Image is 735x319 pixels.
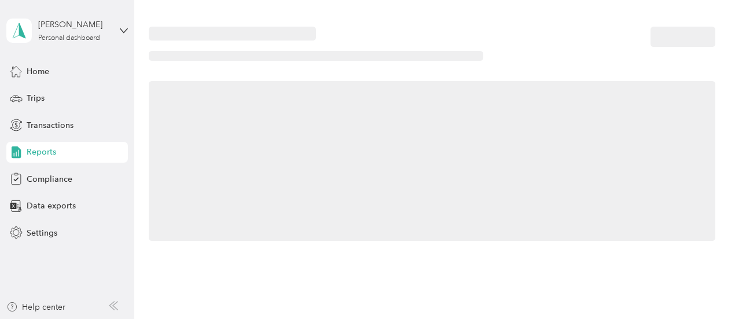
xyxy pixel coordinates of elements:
[27,227,57,239] span: Settings
[27,173,72,185] span: Compliance
[38,35,100,42] div: Personal dashboard
[27,119,73,131] span: Transactions
[27,92,45,104] span: Trips
[670,254,735,319] iframe: Everlance-gr Chat Button Frame
[27,146,56,158] span: Reports
[27,200,76,212] span: Data exports
[38,19,111,31] div: [PERSON_NAME]
[6,301,65,313] button: Help center
[27,65,49,78] span: Home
